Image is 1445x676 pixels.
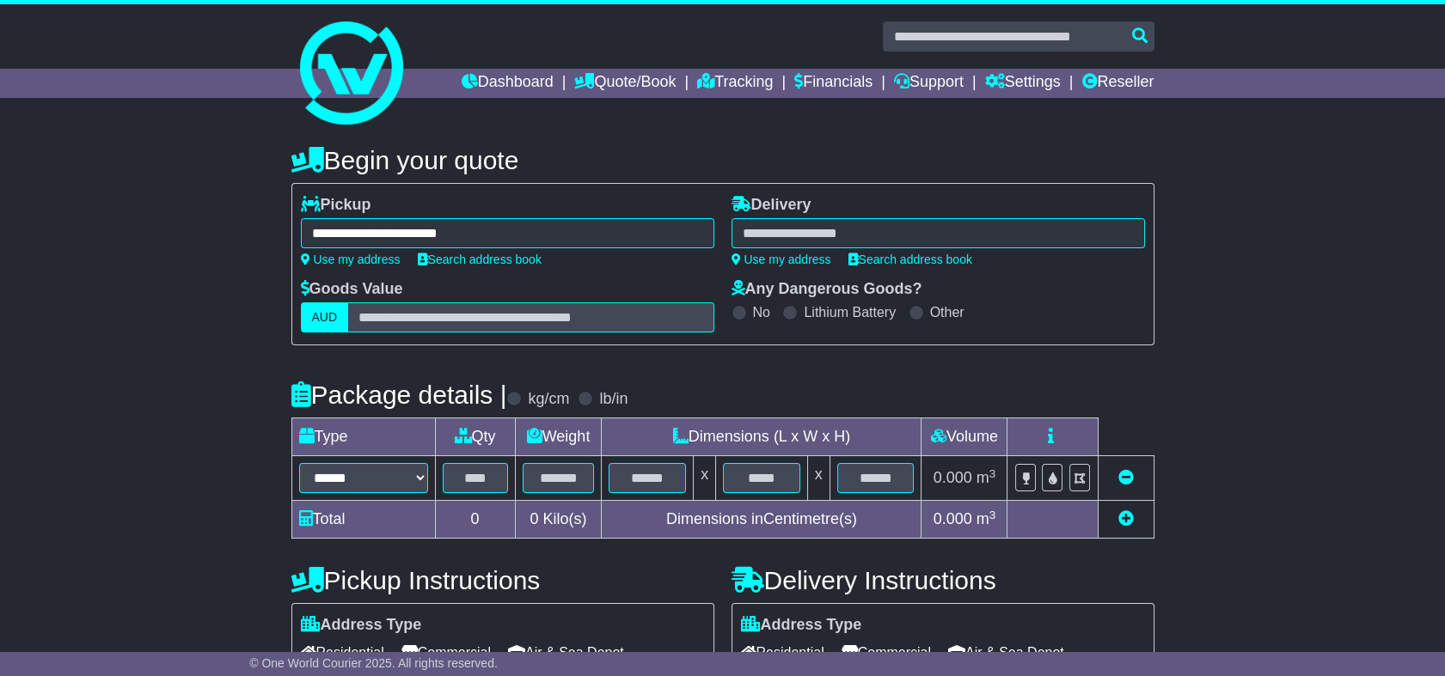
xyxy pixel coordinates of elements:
span: Air & Sea Depot [948,639,1064,666]
label: Address Type [741,616,862,635]
span: © One World Courier 2025. All rights reserved. [249,656,498,670]
td: 0 [435,501,515,539]
a: Search address book [848,253,972,266]
label: Address Type [301,616,422,635]
a: Use my address [301,253,401,266]
a: Add new item [1118,510,1134,527]
td: Type [291,418,435,456]
a: Tracking [697,69,773,98]
td: Total [291,501,435,539]
a: Quote/Book [574,69,676,98]
a: Dashboard [462,69,554,98]
a: Reseller [1081,69,1154,98]
span: Commercial [401,639,491,666]
h4: Package details | [291,381,507,409]
td: Weight [515,418,602,456]
td: Dimensions (L x W x H) [602,418,921,456]
a: Financials [794,69,873,98]
td: x [694,456,716,501]
span: Residential [301,639,384,666]
a: Use my address [732,253,831,266]
a: Settings [985,69,1061,98]
td: x [807,456,830,501]
td: Dimensions in Centimetre(s) [602,501,921,539]
span: 0 [530,510,538,527]
a: Search address book [418,253,542,266]
label: Pickup [301,196,371,215]
label: No [753,304,770,320]
h4: Begin your quote [291,146,1154,174]
label: Goods Value [301,280,403,299]
label: kg/cm [528,390,569,409]
span: 0.000 [934,510,972,527]
td: Volume [921,418,1007,456]
sup: 3 [989,509,996,521]
span: m [977,469,996,486]
h4: Delivery Instructions [732,566,1154,594]
span: Commercial [842,639,931,666]
span: Residential [741,639,824,666]
label: Other [930,304,964,320]
td: Qty [435,418,515,456]
span: Air & Sea Depot [508,639,624,666]
td: Kilo(s) [515,501,602,539]
sup: 3 [989,467,996,480]
label: Delivery [732,196,811,215]
label: lb/in [599,390,628,409]
label: Lithium Battery [804,304,896,320]
h4: Pickup Instructions [291,566,714,594]
span: 0.000 [934,469,972,486]
span: m [977,510,996,527]
label: Any Dangerous Goods? [732,280,922,299]
a: Support [894,69,964,98]
a: Remove this item [1118,469,1134,486]
label: AUD [301,302,349,332]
